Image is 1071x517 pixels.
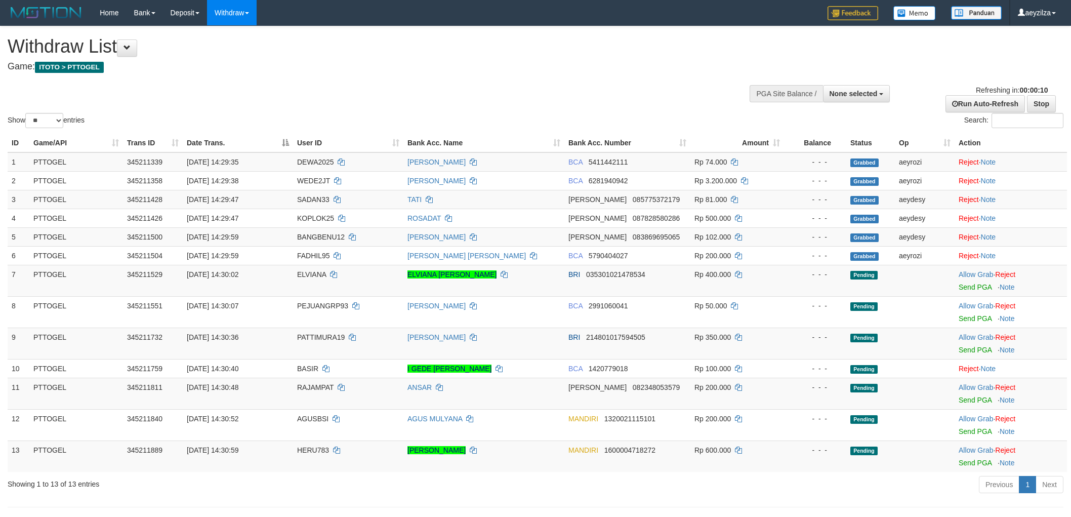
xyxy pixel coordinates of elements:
[955,265,1067,296] td: ·
[955,441,1067,472] td: ·
[850,384,878,392] span: Pending
[1019,86,1048,94] strong: 00:00:10
[127,214,162,222] span: 345211426
[297,302,348,310] span: PEJUANGRP93
[297,365,318,373] span: BASIR
[959,270,993,279] a: Allow Grab
[850,252,879,261] span: Grabbed
[127,270,162,279] span: 345211529
[895,134,955,152] th: Op: activate to sort column ascending
[694,383,731,391] span: Rp 200.000
[1036,476,1063,493] a: Next
[127,383,162,391] span: 345211811
[694,233,731,241] span: Rp 102.000
[187,195,238,204] span: [DATE] 14:29:47
[29,134,123,152] th: Game/API: activate to sort column ascending
[788,176,842,186] div: - - -
[850,302,878,311] span: Pending
[589,252,628,260] span: Copy 5790404027 to clipboard
[8,113,85,128] label: Show entries
[846,134,895,152] th: Status
[187,383,238,391] span: [DATE] 14:30:48
[29,409,123,441] td: PTTOGEL
[8,475,439,489] div: Showing 1 to 13 of 13 entries
[8,171,29,190] td: 2
[955,328,1067,359] td: ·
[895,246,955,265] td: aeyrozi
[297,233,345,241] span: BANGBENU12
[127,233,162,241] span: 345211500
[29,296,123,328] td: PTTOGEL
[955,409,1067,441] td: ·
[407,446,466,454] a: [PERSON_NAME]
[981,158,996,166] a: Note
[850,447,878,455] span: Pending
[127,177,162,185] span: 345211358
[568,365,583,373] span: BCA
[955,209,1067,227] td: ·
[955,227,1067,246] td: ·
[694,302,727,310] span: Rp 50.000
[981,177,996,185] a: Note
[407,365,491,373] a: I GEDE [PERSON_NAME]
[8,246,29,265] td: 6
[568,233,627,241] span: [PERSON_NAME]
[568,252,583,260] span: BCA
[297,252,330,260] span: FADHIL95
[995,270,1015,279] a: Reject
[992,113,1063,128] input: Search:
[29,171,123,190] td: PTTOGEL
[633,233,680,241] span: Copy 083869695065 to clipboard
[589,365,628,373] span: Copy 1420779018 to clipboard
[995,383,1015,391] a: Reject
[633,383,680,391] span: Copy 082348053579 to clipboard
[955,296,1067,328] td: ·
[407,177,466,185] a: [PERSON_NAME]
[589,177,628,185] span: Copy 6281940942 to clipboard
[788,251,842,261] div: - - -
[8,5,85,20] img: MOTION_logo.png
[995,333,1015,341] a: Reject
[407,270,497,279] a: ELVIANA [PERSON_NAME]
[123,134,183,152] th: Trans ID: activate to sort column ascending
[976,86,1048,94] span: Refreshing in:
[694,214,731,222] span: Rp 500.000
[694,333,731,341] span: Rp 350.000
[850,233,879,242] span: Grabbed
[955,246,1067,265] td: ·
[893,6,936,20] img: Button%20Memo.svg
[1000,314,1015,323] a: Note
[959,365,979,373] a: Reject
[8,359,29,378] td: 10
[127,333,162,341] span: 345211732
[29,328,123,359] td: PTTOGEL
[1000,396,1015,404] a: Note
[959,214,979,222] a: Reject
[788,445,842,455] div: - - -
[694,446,731,454] span: Rp 600.000
[959,396,992,404] a: Send PGA
[187,333,238,341] span: [DATE] 14:30:36
[29,359,123,378] td: PTTOGEL
[694,365,731,373] span: Rp 100.000
[407,302,466,310] a: [PERSON_NAME]
[293,134,403,152] th: User ID: activate to sort column ascending
[995,446,1015,454] a: Reject
[1000,346,1015,354] a: Note
[850,215,879,223] span: Grabbed
[8,209,29,227] td: 4
[959,158,979,166] a: Reject
[850,271,878,280] span: Pending
[183,134,293,152] th: Date Trans.: activate to sort column descending
[750,85,822,102] div: PGA Site Balance /
[959,314,992,323] a: Send PGA
[959,333,993,341] a: Allow Grab
[127,446,162,454] span: 345211889
[29,152,123,172] td: PTTOGEL
[8,62,704,72] h4: Game:
[823,85,890,102] button: None selected
[586,270,645,279] span: Copy 035301021478534 to clipboard
[633,214,680,222] span: Copy 087828580286 to clipboard
[35,62,104,73] span: ITOTO > PTTOGEL
[694,158,727,166] span: Rp 74.000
